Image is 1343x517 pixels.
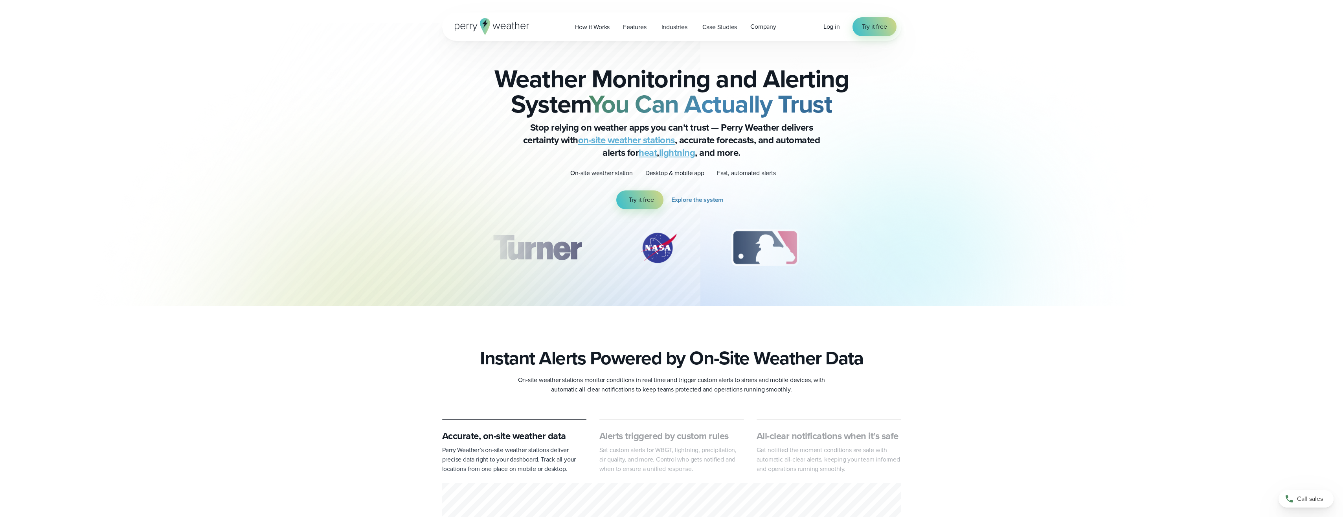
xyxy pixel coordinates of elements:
[481,66,862,116] h2: Weather Monitoring and Alerting System
[671,195,724,205] span: Explore the system
[599,445,744,474] p: Set custom alerts for WBGT, lightning, precipitation, air quality, and more. Control who gets not...
[514,121,829,159] p: Stop relying on weather apps you can’t trust — Perry Weather delivers certainty with , accurate f...
[661,22,687,32] span: Industries
[659,146,695,160] a: lightning
[442,445,587,474] p: Perry Weather’s on-site weather stations deliver precise data right to your dashboard. Track all ...
[1279,490,1334,508] a: Call sales
[480,347,863,369] h2: Instant Alerts Powered by On-Site Weather Data
[639,146,657,160] a: heat
[631,228,686,268] img: NASA.svg
[623,22,646,32] span: Features
[599,430,744,442] h3: Alerts triggered by custom rules
[724,228,807,268] img: MLB.svg
[578,133,675,147] a: on-site weather stations
[616,190,663,209] a: Try it free
[645,168,704,178] p: Desktop & mobile app
[1297,494,1323,504] span: Call sales
[629,195,654,205] span: Try it free
[570,168,632,178] p: On-site weather station
[844,228,907,268] img: PGA.svg
[589,85,832,122] strong: You Can Actually Trust
[481,228,593,268] img: Turner-Construction_1.svg
[481,228,593,268] div: 1 of 12
[514,375,829,394] p: On-site weather stations monitor conditions in real time and trigger custom alerts to sirens and ...
[757,430,901,442] h3: All-clear notifications when it’s safe
[481,228,862,271] div: slideshow
[575,22,610,32] span: How it Works
[671,190,727,209] a: Explore the system
[696,19,744,35] a: Case Studies
[852,17,897,36] a: Try it free
[757,445,901,474] p: Get notified the moment conditions are safe with automatic all-clear alerts, keeping your team in...
[750,22,776,31] span: Company
[631,228,686,268] div: 2 of 12
[724,228,807,268] div: 3 of 12
[568,19,617,35] a: How it Works
[702,22,737,32] span: Case Studies
[823,22,840,31] a: Log in
[844,228,907,268] div: 4 of 12
[862,22,887,31] span: Try it free
[717,168,776,178] p: Fast, automated alerts
[442,430,587,442] h3: Accurate, on-site weather data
